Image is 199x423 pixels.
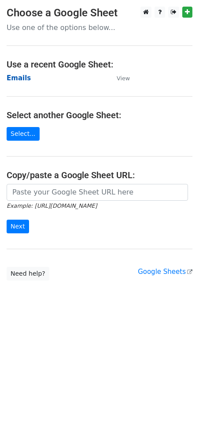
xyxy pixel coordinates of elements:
h4: Use a recent Google Sheet: [7,59,192,70]
h4: Copy/paste a Google Sheet URL: [7,170,192,180]
p: Use one of the options below... [7,23,192,32]
a: Need help? [7,267,49,281]
small: View [117,75,130,82]
a: Google Sheets [138,268,192,276]
input: Paste your Google Sheet URL here [7,184,188,201]
a: Select... [7,127,40,141]
h4: Select another Google Sheet: [7,110,192,120]
a: Emails [7,74,31,82]
h3: Choose a Google Sheet [7,7,192,19]
a: View [108,74,130,82]
input: Next [7,220,29,233]
small: Example: [URL][DOMAIN_NAME] [7,202,97,209]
